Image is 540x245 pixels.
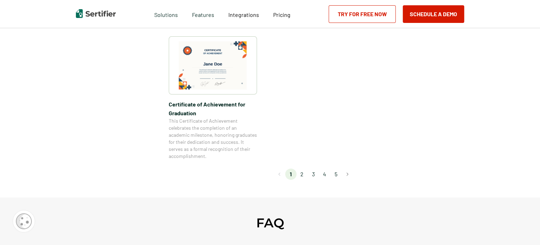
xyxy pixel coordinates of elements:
span: Features [192,10,214,18]
li: page 4 [319,169,330,180]
span: Integrations [228,11,259,18]
a: Pricing [273,10,290,18]
span: Certificate of Achievement for Graduation [169,100,257,117]
img: Certificate of Achievement for Graduation [179,41,247,90]
li: page 2 [296,169,308,180]
img: Sertifier | Digital Credentialing Platform [76,9,116,18]
li: page 5 [330,169,342,180]
li: page 3 [308,169,319,180]
button: Go to previous page [274,169,285,180]
span: This Certificate of Achievement celebrates the completion of an academic milestone, honoring grad... [169,117,257,160]
img: Cookie Popup Icon [16,213,32,229]
span: Solutions [154,10,178,18]
a: Integrations [228,10,259,18]
li: page 1 [285,169,296,180]
button: Go to next page [342,169,353,180]
span: Pricing [273,11,290,18]
button: Schedule a Demo [403,5,464,23]
h2: FAQ [256,215,284,231]
iframe: Chat Widget [505,211,540,245]
a: Try for Free Now [329,5,396,23]
a: Certificate of Achievement for GraduationCertificate of Achievement for GraduationThis Certificat... [169,36,257,160]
